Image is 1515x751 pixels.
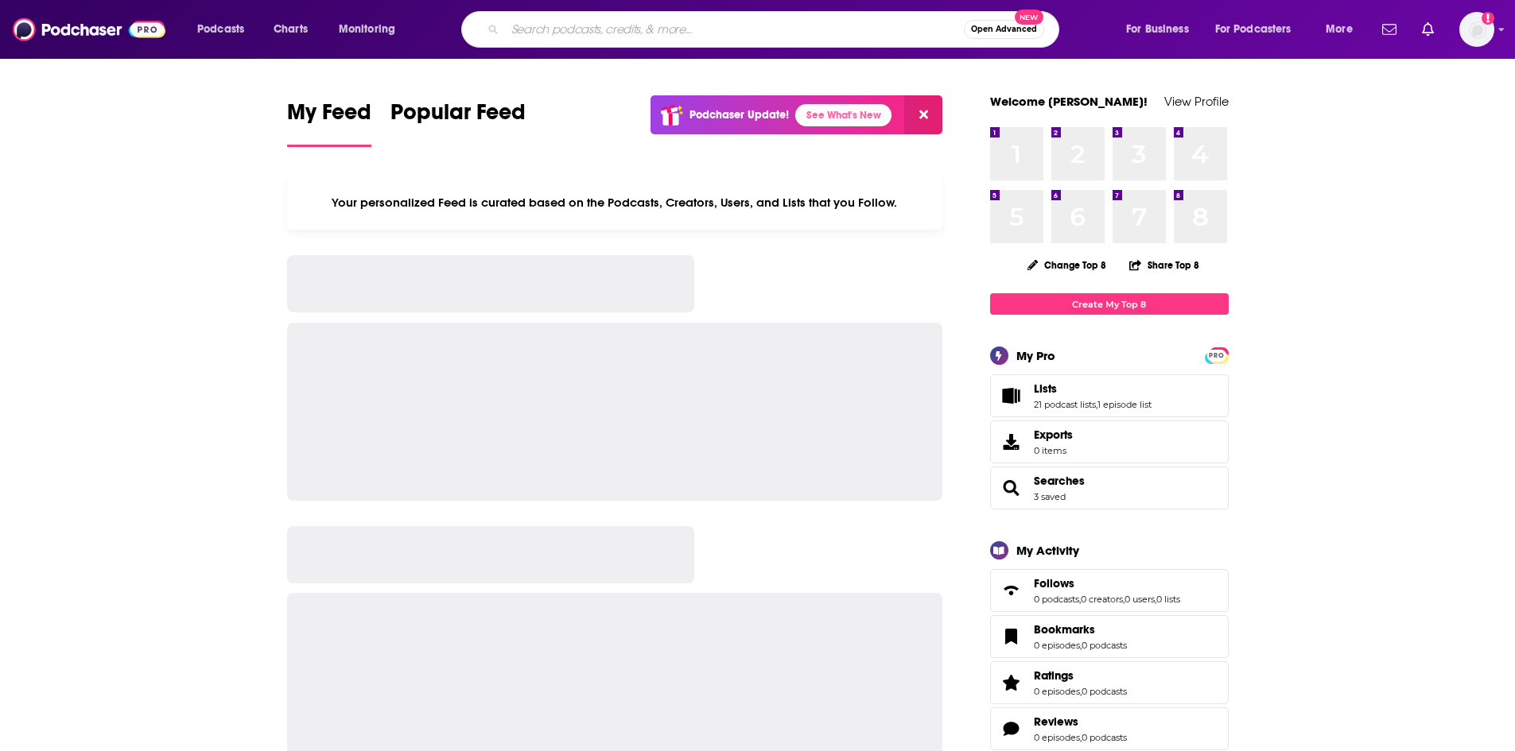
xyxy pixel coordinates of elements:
a: View Profile [1164,94,1229,109]
span: Follows [1034,576,1074,590]
a: My Feed [287,99,371,147]
button: Open AdvancedNew [964,20,1044,39]
span: Exports [1034,428,1073,442]
span: Ratings [990,661,1229,704]
a: Follows [1034,576,1180,590]
span: , [1123,594,1125,605]
span: Logged in as Lydia_Gustafson [1459,12,1494,47]
a: Charts [263,17,317,42]
div: My Activity [1016,543,1079,558]
span: Bookmarks [1034,622,1095,637]
span: Charts [274,18,308,41]
a: Bookmarks [996,625,1027,648]
button: open menu [1115,17,1209,42]
a: Welcome [PERSON_NAME]! [990,94,1148,109]
button: open menu [1315,17,1373,42]
a: Show notifications dropdown [1416,16,1440,43]
a: Create My Top 8 [990,293,1229,315]
span: For Business [1126,18,1189,41]
a: Searches [1034,474,1085,488]
span: Lists [1034,381,1057,396]
span: New [1015,10,1043,25]
a: 1 episode list [1097,399,1152,410]
a: Lists [1034,381,1152,396]
img: Podchaser - Follow, Share and Rate Podcasts [13,14,165,45]
a: Popular Feed [390,99,526,147]
a: Ratings [996,672,1027,694]
span: , [1155,594,1156,605]
a: 0 episodes [1034,686,1080,697]
a: 0 podcasts [1082,732,1127,743]
a: Reviews [996,718,1027,740]
span: Bookmarks [990,615,1229,658]
span: Open Advanced [971,25,1037,33]
button: Change Top 8 [1018,255,1117,275]
span: Popular Feed [390,99,526,135]
a: 0 users [1125,594,1155,605]
input: Search podcasts, credits, & more... [505,17,964,42]
a: Lists [996,385,1027,407]
span: Exports [996,431,1027,453]
a: 0 podcasts [1082,640,1127,651]
span: Lists [990,374,1229,417]
a: 0 creators [1081,594,1123,605]
button: open menu [186,17,265,42]
span: Ratings [1034,668,1074,683]
a: 3 saved [1034,491,1066,502]
span: , [1080,640,1082,651]
span: My Feed [287,99,371,135]
a: PRO [1207,349,1226,361]
div: My Pro [1016,348,1055,363]
button: Share Top 8 [1128,250,1200,281]
span: For Podcasters [1215,18,1292,41]
a: Reviews [1034,714,1127,729]
span: , [1080,686,1082,697]
button: open menu [1205,17,1315,42]
a: 0 episodes [1034,732,1080,743]
a: Show notifications dropdown [1376,16,1403,43]
span: Searches [990,466,1229,509]
img: User Profile [1459,12,1494,47]
span: Podcasts [197,18,244,41]
a: 21 podcast lists [1034,399,1096,410]
div: Your personalized Feed is curated based on the Podcasts, Creators, Users, and Lists that you Follow. [287,176,943,230]
span: , [1096,399,1097,410]
a: 0 podcasts [1034,594,1079,605]
a: 0 podcasts [1082,686,1127,697]
span: Monitoring [339,18,395,41]
span: Reviews [1034,714,1078,729]
a: See What's New [795,104,892,126]
span: PRO [1207,350,1226,362]
span: , [1080,732,1082,743]
a: 0 episodes [1034,640,1080,651]
a: Searches [996,477,1027,499]
a: Bookmarks [1034,622,1127,637]
button: open menu [328,17,416,42]
div: Search podcasts, credits, & more... [476,11,1074,48]
a: Follows [996,579,1027,602]
svg: Add a profile image [1482,12,1494,25]
span: More [1326,18,1353,41]
p: Podchaser Update! [690,108,789,122]
span: Reviews [990,707,1229,750]
span: , [1079,594,1081,605]
span: Follows [990,569,1229,612]
a: Exports [990,420,1229,463]
span: 0 items [1034,445,1073,456]
a: 0 lists [1156,594,1180,605]
button: Show profile menu [1459,12,1494,47]
a: Ratings [1034,668,1127,683]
